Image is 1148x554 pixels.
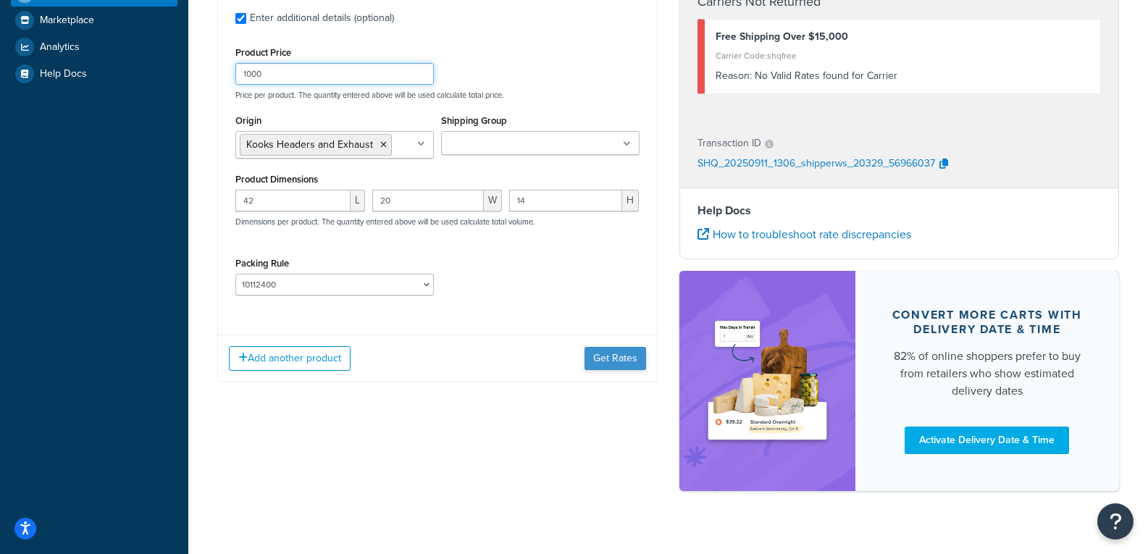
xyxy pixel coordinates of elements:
span: W [484,190,502,211]
input: Enter additional details (optional) [235,13,246,24]
label: Origin [235,115,261,126]
div: Enter additional details (optional) [250,8,394,28]
span: L [351,190,365,211]
p: Transaction ID [697,133,761,154]
a: Help Docs [11,61,177,87]
label: Product Dimensions [235,174,318,185]
a: How to troubleshoot rate discrepancies [697,226,911,243]
span: Reason: [716,68,752,83]
div: No Valid Rates found for Carrier [716,66,1090,86]
button: Open Resource Center [1097,503,1134,540]
button: Add another product [229,346,351,371]
a: Analytics [11,34,177,60]
span: Marketplace [40,14,94,27]
div: 82% of online shoppers prefer to buy from retailers who show estimated delivery dates [890,348,1085,400]
span: Help Docs [40,68,87,80]
p: Price per product. The quantity entered above will be used calculate total price. [232,90,643,100]
span: H [622,190,639,211]
p: SHQ_20250911_1306_shipperws_20329_56966037 [697,154,935,175]
label: Packing Rule [235,258,289,269]
p: Dimensions per product. The quantity entered above will be used calculate total volume. [232,217,535,227]
span: Kooks Headers and Exhaust [246,137,373,152]
img: feature-image-ddt-36eae7f7280da8017bfb280eaccd9c446f90b1fe08728e4019434db127062ab4.png [701,293,834,469]
span: Analytics [40,41,80,54]
label: Product Price [235,47,291,58]
a: Marketplace [11,7,177,33]
div: Free Shipping Over $15,000 [716,27,1090,47]
div: Carrier Code: shqfree [716,46,1090,66]
label: Shipping Group [441,115,507,126]
h4: Help Docs [697,202,1102,219]
div: Convert more carts with delivery date & time [890,308,1085,337]
a: Activate Delivery Date & Time [905,427,1069,454]
button: Get Rates [585,347,646,370]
